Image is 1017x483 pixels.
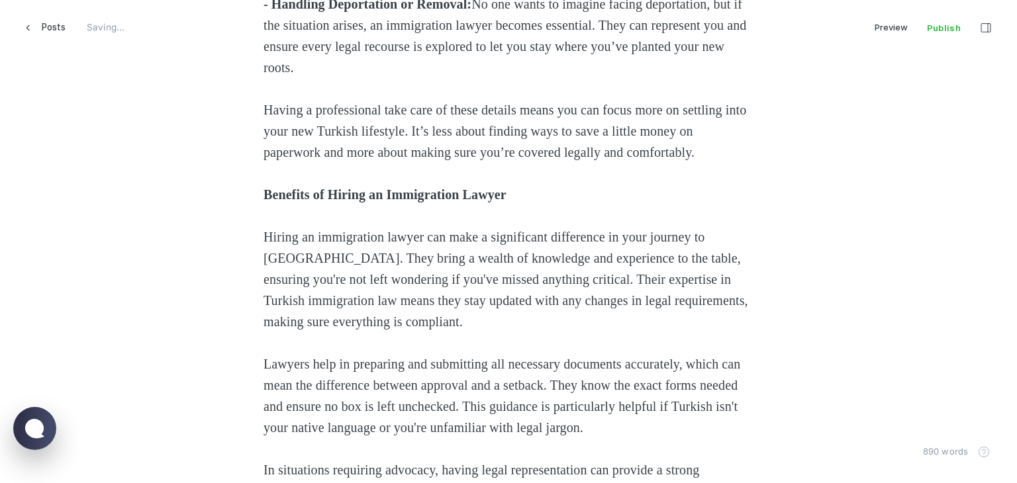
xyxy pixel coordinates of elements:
[42,16,66,38] span: Posts
[16,16,73,38] a: Posts
[87,16,125,38] div: Saving...
[264,187,507,202] strong: Benefits of Hiring an Immigration Lawyer
[264,230,751,329] span: Hiring an immigration lawyer can make a significant difference in your journey to [GEOGRAPHIC_DAT...
[264,357,744,435] span: Lawyers help in preparing and submitting all necessary documents accurately, which can mean the d...
[914,445,971,459] div: 890 words
[264,103,750,159] span: Having a professional take care of these details means you can focus more on settling into your n...
[865,16,917,38] button: Preview
[917,16,971,38] button: Publish
[918,17,970,39] span: Publish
